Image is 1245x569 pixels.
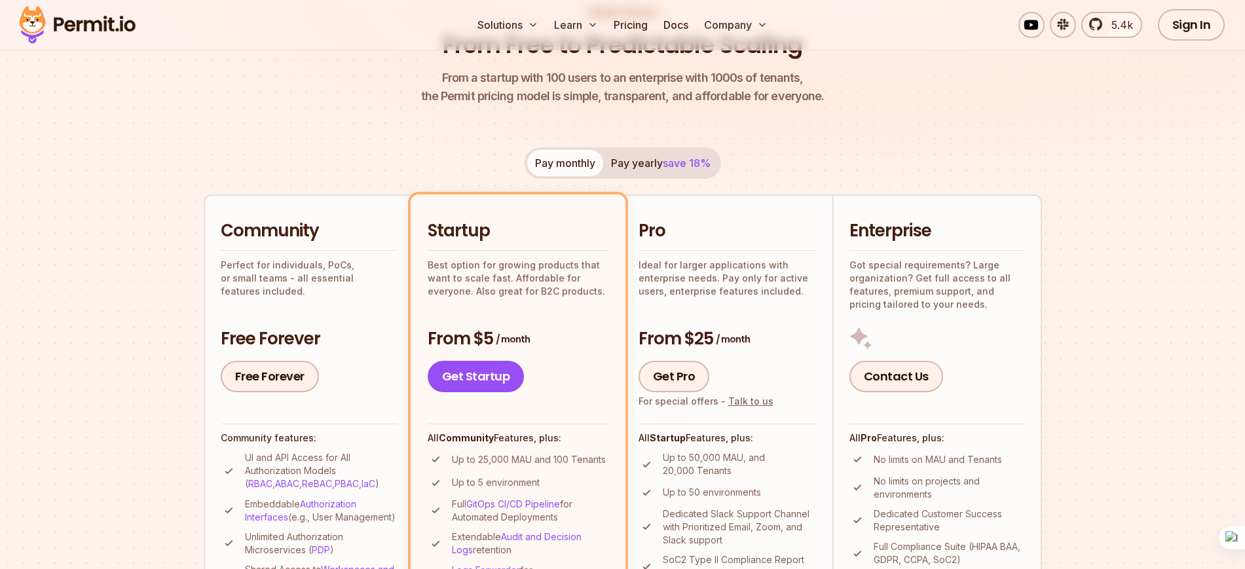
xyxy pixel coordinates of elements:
[421,69,825,87] span: From a startup with 100 users to an enterprise with 1000s of tenants,
[13,3,141,47] img: Permit logo
[1081,12,1142,38] a: 5.4k
[663,451,817,477] p: Up to 50,000 MAU, and 20,000 Tenants
[549,12,603,38] button: Learn
[663,156,711,170] span: save 18%
[849,431,1025,445] h4: All Features, plus:
[608,12,653,38] a: Pricing
[245,451,398,490] p: UI and API Access for All Authorization Models ( , , , , )
[639,395,773,408] div: For special offers -
[221,219,398,243] h2: Community
[658,12,694,38] a: Docs
[639,219,817,243] h2: Pro
[849,219,1025,243] h2: Enterprise
[650,432,686,443] strong: Startup
[452,498,608,524] p: Full for Automated Deployments
[452,476,540,489] p: Up to 5 environment
[639,259,817,298] p: Ideal for larger applications with enterprise needs. Pay only for active users, enterprise featur...
[639,327,817,351] h3: From $25
[1104,17,1133,33] span: 5.4k
[428,361,525,392] a: Get Startup
[245,498,398,524] p: Embeddable (e.g., User Management)
[221,327,398,351] h3: Free Forever
[663,486,761,499] p: Up to 50 environments
[428,219,608,243] h2: Startup
[728,395,773,407] a: Talk to us
[663,507,817,547] p: Dedicated Slack Support Channel with Prioritized Email, Zoom, and Slack support
[221,431,398,445] h4: Community features:
[452,453,606,466] p: Up to 25,000 MAU and 100 Tenants
[849,361,943,392] a: Contact Us
[335,478,359,489] a: PBAC
[466,498,560,509] a: GitOps CI/CD Pipeline
[1158,9,1225,41] a: Sign In
[428,259,608,298] p: Best option for growing products that want to scale fast. Affordable for everyone. Also great for...
[874,475,1025,501] p: No limits on projects and environments
[849,259,1025,311] p: Got special requirements? Large organization? Get full access to all features, premium support, a...
[603,150,718,176] button: Pay yearlysave 18%
[421,69,825,105] p: the Permit pricing model is simple, transparent, and affordable for everyone.
[874,507,1025,534] p: Dedicated Customer Success Representative
[312,544,330,555] a: PDP
[874,540,1025,566] p: Full Compliance Suite (HIPAA BAA, GDPR, CCPA, SoC2)
[428,327,608,351] h3: From $5
[452,530,608,557] p: Extendable retention
[443,29,802,62] h1: From Free to Predictable Scaling
[496,333,530,346] span: / month
[221,259,398,298] p: Perfect for individuals, PoCs, or small teams - all essential features included.
[639,361,710,392] a: Get Pro
[716,333,750,346] span: / month
[428,431,608,445] h4: All Features, plus:
[452,531,582,555] a: Audit and Decision Logs
[874,453,1002,466] p: No limits on MAU and Tenants
[248,478,272,489] a: RBAC
[221,361,319,392] a: Free Forever
[275,478,299,489] a: ABAC
[245,530,398,557] p: Unlimited Authorization Microservices ( )
[639,431,817,445] h4: All Features, plus:
[699,12,773,38] button: Company
[302,478,332,489] a: ReBAC
[362,478,375,489] a: IaC
[472,12,544,38] button: Solutions
[245,498,356,523] a: Authorization Interfaces
[439,432,494,443] strong: Community
[861,432,877,443] strong: Pro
